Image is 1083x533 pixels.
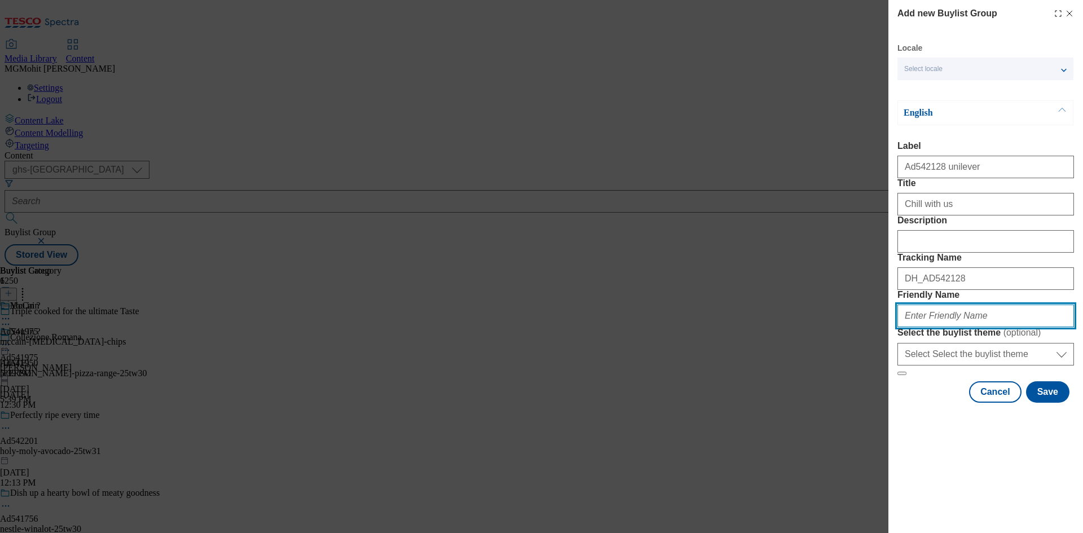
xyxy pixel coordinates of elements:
[904,65,943,73] span: Select locale
[897,156,1074,178] input: Enter Label
[897,230,1074,253] input: Enter Description
[897,141,1074,151] label: Label
[969,381,1021,403] button: Cancel
[897,58,1073,80] button: Select locale
[897,267,1074,290] input: Enter Tracking Name
[897,215,1074,226] label: Description
[1003,328,1041,337] span: ( optional )
[897,45,922,51] label: Locale
[897,305,1074,327] input: Enter Friendly Name
[897,253,1074,263] label: Tracking Name
[897,7,997,20] h4: Add new Buylist Group
[897,327,1074,338] label: Select the buylist theme
[897,290,1074,300] label: Friendly Name
[904,107,1022,118] p: English
[897,193,1074,215] input: Enter Title
[897,178,1074,188] label: Title
[1026,381,1069,403] button: Save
